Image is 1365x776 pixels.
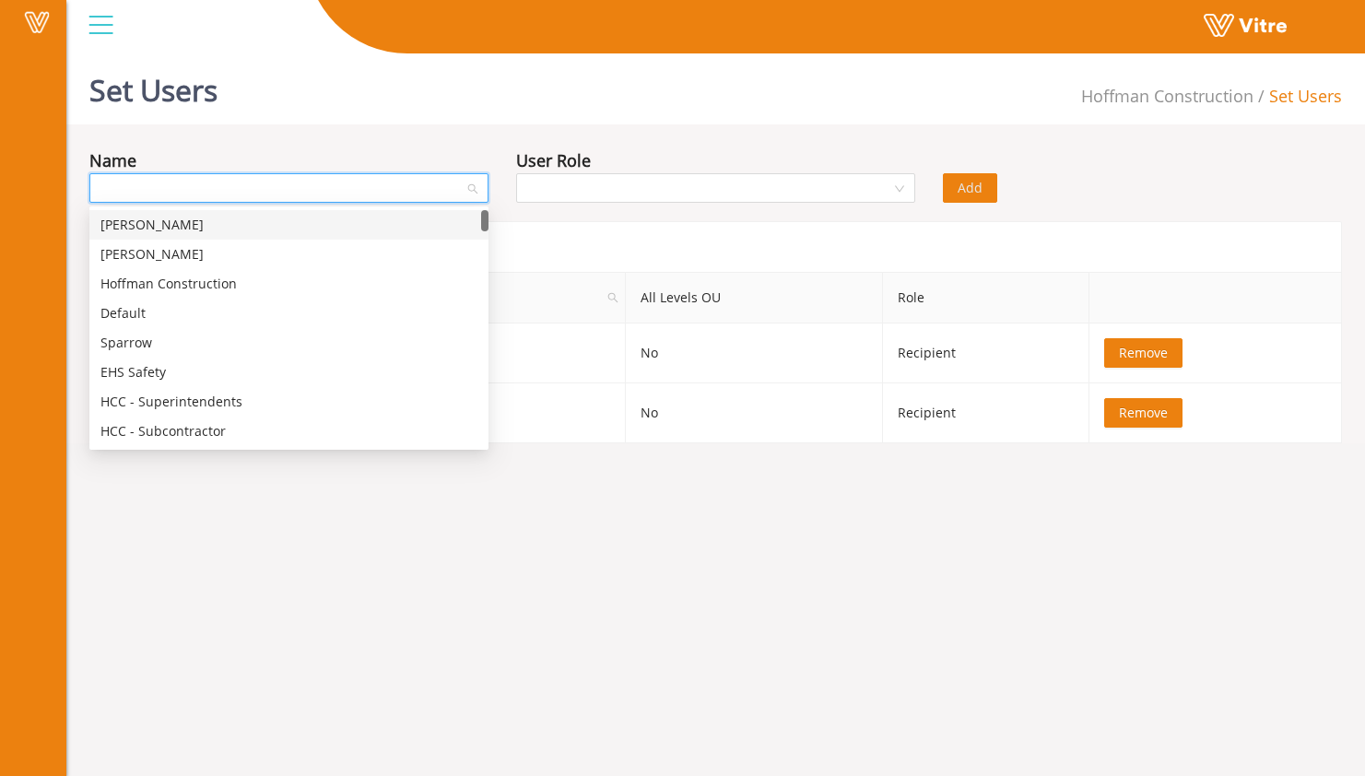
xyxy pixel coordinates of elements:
div: Name [89,147,136,173]
button: Add [943,173,997,203]
span: 211 [1081,85,1253,107]
span: Remove [1119,403,1168,423]
div: Hoffman Construction [89,269,488,299]
div: HCC - Superintendents [100,392,477,412]
h1: Set Users [89,46,218,124]
td: No [626,323,883,383]
span: search [607,292,618,303]
div: Form users [89,221,1342,272]
button: Remove [1104,338,1183,368]
div: Sparrow [100,333,477,353]
button: Remove [1104,398,1183,428]
div: EHS Safety [100,362,477,382]
div: John Myles Byrd [89,240,488,269]
div: [PERSON_NAME] [100,215,477,235]
th: All Levels OU [626,273,883,323]
span: Recipient [898,344,956,361]
div: Sam Admin [89,210,488,240]
div: EHS Safety [89,358,488,387]
div: Default [100,303,477,323]
div: User Role [516,147,591,173]
li: Set Users [1253,83,1342,109]
div: [PERSON_NAME] [100,244,477,265]
th: Role [883,273,1088,323]
div: Hoffman Construction [100,274,477,294]
div: HCC - Subcontractor [100,421,477,441]
div: Default [89,299,488,328]
td: No [626,383,883,443]
div: HCC - Subcontractor [89,417,488,446]
div: HCC - Superintendents [89,387,488,417]
span: Remove [1119,343,1168,363]
span: search [600,273,626,323]
span: Recipient [898,404,956,421]
div: Sparrow [89,328,488,358]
